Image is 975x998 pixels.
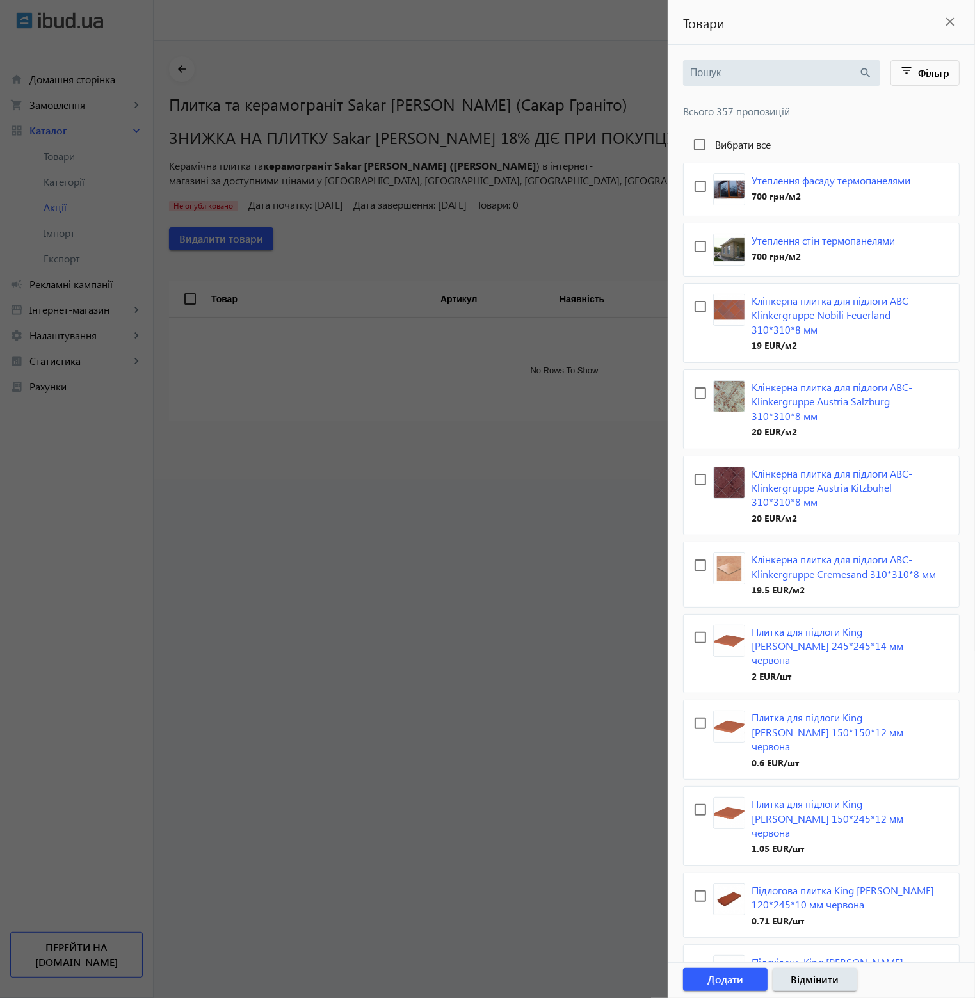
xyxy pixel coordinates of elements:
[713,140,771,150] label: Вибрати все
[683,106,960,117] span: Всього 357 пропозицій
[713,294,745,326] img: Клінкерна плитка для підлоги АВС-Кlinkergruppe Nobili Feuerland 310*310*8 мм
[752,380,940,423] p: Клінкерна плитка для підлоги АВС-Кlinkergruppe Austria Salzburg 310*310*8 мм
[752,294,940,337] p: Клінкерна плитка для підлоги АВС-Кlinkergruppe Nobili Feuerland 310*310*8 мм
[752,250,940,263] span: 700 грн/м2
[690,66,859,80] input: Пошук
[752,339,940,352] span: 19 EUR/м2
[713,173,745,205] img: Утеплення фасаду термопанелями
[713,467,745,499] img: Клінкерна плитка для підлоги АВС-Кlinkergruppe Austria Kitzbuhel 310*310*8 мм
[890,60,960,86] button: Фільтр
[752,234,940,248] p: Утеплення стін термопанелями
[752,173,940,188] p: Утеплення фасаду термопанелями
[713,234,745,266] img: Утеплення стін термопанелями
[918,66,949,79] span: Фільтр
[713,380,745,412] img: Клінкерна плитка для підлоги АВС-Кlinkergruppe Austria Salzburg 310*310*8 мм
[752,467,940,510] p: Клінкерна плитка для підлоги АВС-Кlinkergruppe Austria Kitzbuhel 310*310*8 мм
[859,66,873,80] mat-icon: search
[752,426,940,439] span: 20 EUR/м2
[752,190,940,203] span: 700 грн/м2
[898,64,916,82] mat-icon: filter_list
